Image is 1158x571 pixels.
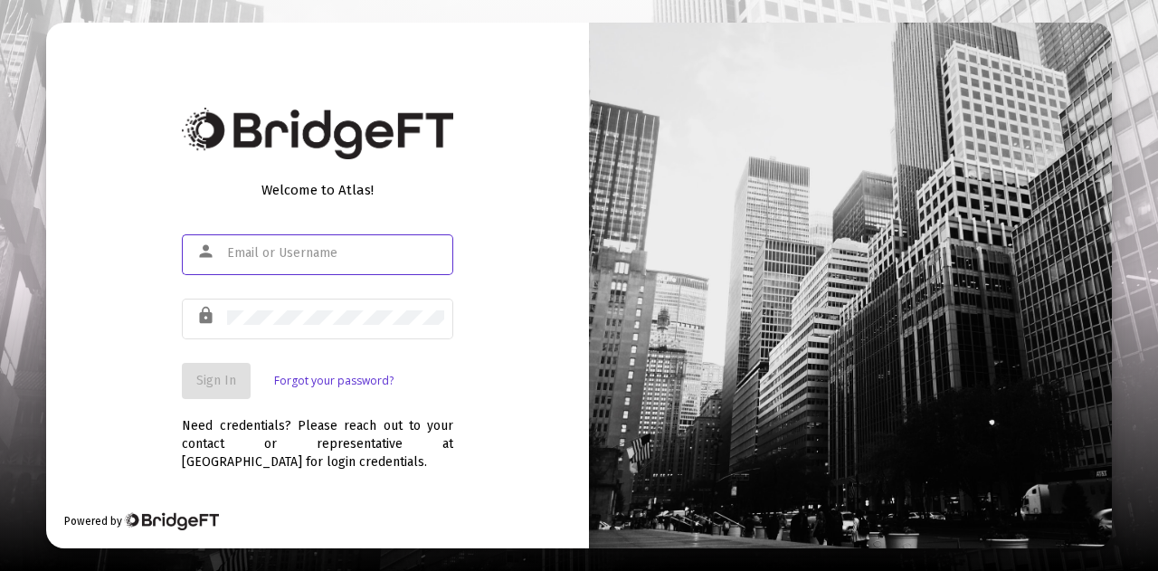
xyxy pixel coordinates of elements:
a: Forgot your password? [274,372,394,390]
span: Sign In [196,373,236,388]
input: Email or Username [227,246,444,261]
button: Sign In [182,363,251,399]
div: Need credentials? Please reach out to your contact or representative at [GEOGRAPHIC_DATA] for log... [182,399,453,471]
img: Bridge Financial Technology Logo [182,108,453,159]
div: Powered by [64,512,219,530]
mat-icon: lock [196,305,218,327]
div: Welcome to Atlas! [182,181,453,199]
img: Bridge Financial Technology Logo [124,512,219,530]
mat-icon: person [196,241,218,262]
